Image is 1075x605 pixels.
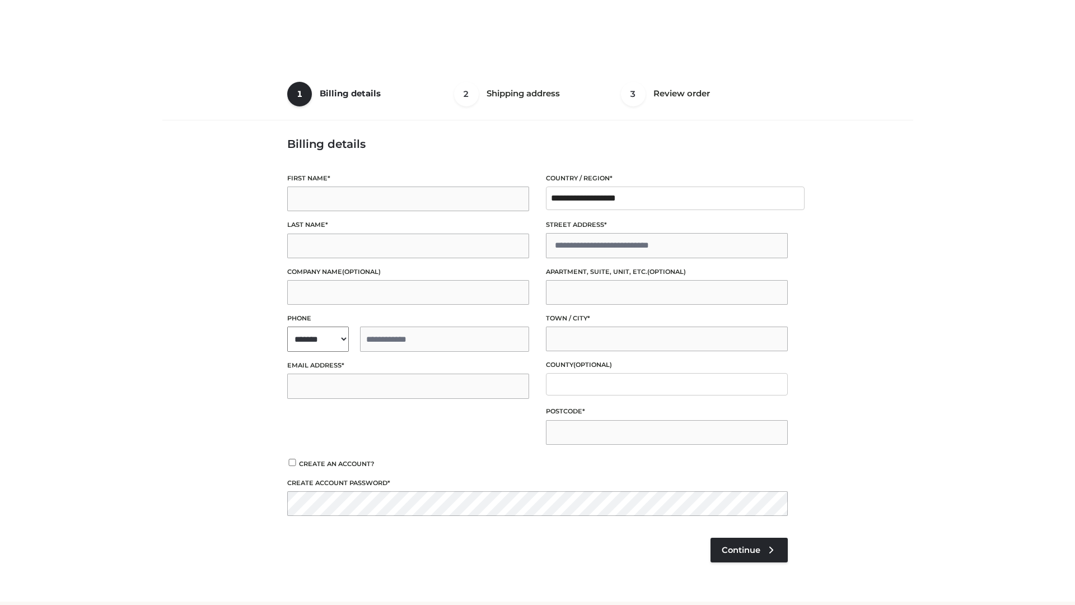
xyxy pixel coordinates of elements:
span: Review order [653,88,710,99]
span: Create an account? [299,460,375,468]
label: Phone [287,313,529,324]
label: Country / Region [546,173,788,184]
span: 1 [287,82,312,106]
a: Continue [711,538,788,562]
span: (optional) [342,268,381,276]
label: Last name [287,220,529,230]
span: 2 [454,82,479,106]
span: Shipping address [487,88,560,99]
span: Billing details [320,88,381,99]
label: Company name [287,267,529,277]
label: Town / City [546,313,788,324]
label: Street address [546,220,788,230]
label: County [546,360,788,370]
input: Create an account? [287,459,297,466]
label: Email address [287,360,529,371]
span: 3 [621,82,646,106]
span: (optional) [647,268,686,276]
label: First name [287,173,529,184]
label: Create account password [287,478,788,488]
h3: Billing details [287,137,788,151]
span: Continue [722,545,760,555]
label: Apartment, suite, unit, etc. [546,267,788,277]
label: Postcode [546,406,788,417]
span: (optional) [573,361,612,369]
